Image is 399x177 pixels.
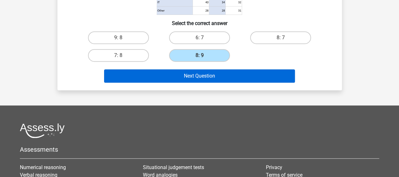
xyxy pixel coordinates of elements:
label: 8: 9 [169,49,230,62]
h6: Select the correct answer [67,15,332,26]
label: 7: 8 [88,49,149,62]
h5: Assessments [20,146,379,153]
label: 8: 7 [250,31,311,44]
label: 9: 8 [88,31,149,44]
label: 6: 7 [169,31,230,44]
a: Situational judgement tests [143,164,204,170]
img: Assessly logo [20,123,65,138]
a: Privacy [266,164,282,170]
button: Next Question [104,69,295,83]
a: Numerical reasoning [20,164,66,170]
